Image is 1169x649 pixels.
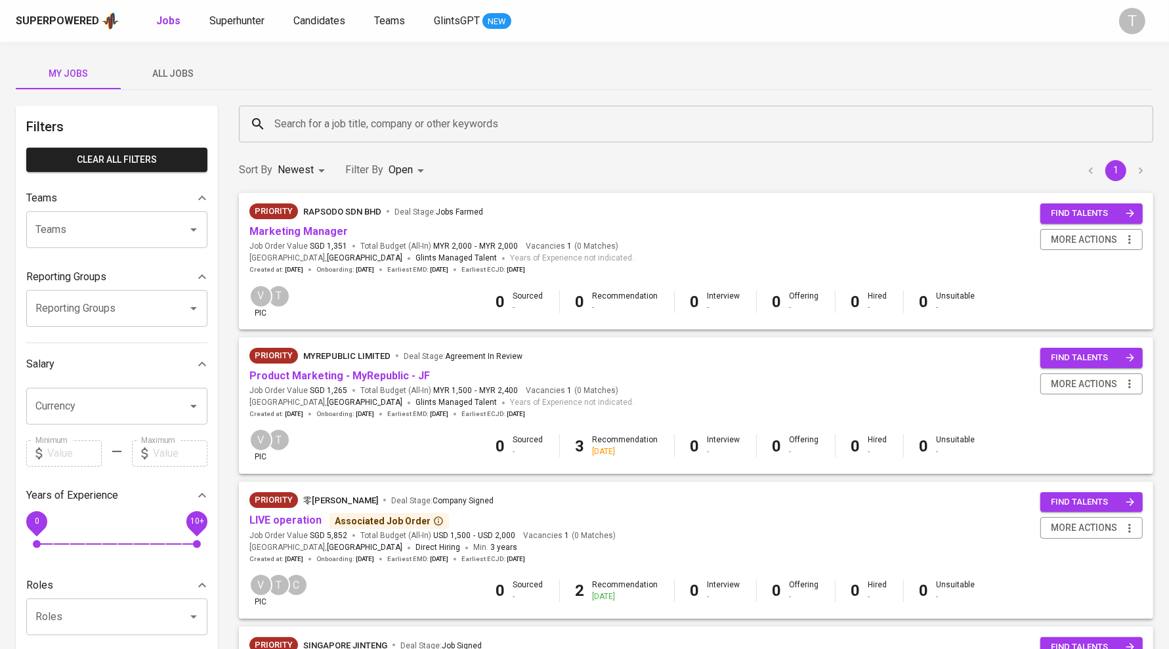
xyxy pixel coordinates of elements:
button: Open [184,608,203,626]
span: All Jobs [129,66,218,82]
span: Years of Experience not indicated. [510,396,634,409]
span: - [473,530,475,541]
span: Glints Managed Talent [415,253,497,262]
div: Sourced [513,291,543,313]
span: Agreement In Review [445,352,522,361]
div: Reporting Groups [26,264,207,290]
p: Salary [26,356,54,372]
a: Marketing Manager [249,225,348,238]
div: New Job received from Demand Team [249,348,298,364]
div: [DATE] [593,591,658,602]
span: [GEOGRAPHIC_DATA] [327,541,402,555]
span: Onboarding : [316,265,374,274]
div: - [937,591,975,602]
b: 0 [773,293,782,311]
div: T [267,429,290,451]
div: - [790,302,819,313]
div: Recommendation [593,291,658,313]
div: pic [249,285,272,319]
div: Teams [26,185,207,211]
span: [DATE] [430,409,448,419]
span: 0 [34,516,39,526]
div: New Job received from Demand Team [249,203,298,219]
span: Created at : [249,409,303,419]
button: find talents [1040,348,1143,368]
div: - [790,591,819,602]
span: Earliest ECJD : [461,555,525,564]
span: Years of Experience not indicated. [510,252,634,265]
span: find talents [1051,206,1135,221]
div: Years of Experience [26,482,207,509]
span: Vacancies ( 0 Matches ) [526,241,618,252]
b: 0 [691,437,700,455]
span: Job Order Value [249,241,347,252]
a: Teams [374,13,408,30]
span: Earliest EMD : [387,555,448,564]
div: C [285,574,308,597]
div: - [868,302,887,313]
div: V [249,574,272,597]
span: Glints Managed Talent [415,398,497,407]
div: Roles [26,572,207,598]
span: [DATE] [356,265,374,274]
span: Candidates [293,14,345,27]
span: Direct Hiring [415,543,460,552]
div: Open [389,158,429,182]
div: - [937,302,975,313]
span: more actions [1051,520,1117,536]
p: Teams [26,190,57,206]
p: Roles [26,577,53,593]
div: Offering [790,579,819,602]
span: [DATE] [285,265,303,274]
a: Candidates [293,13,348,30]
span: Total Budget (All-In) [360,241,518,252]
span: SGD 5,852 [310,530,347,541]
div: Unsuitable [937,291,975,313]
span: SGD 1,351 [310,241,347,252]
span: Job Order Value [249,530,347,541]
button: Open [184,220,203,239]
button: more actions [1040,373,1143,395]
span: Created at : [249,555,303,564]
span: - [475,385,477,396]
div: Interview [708,434,740,457]
b: 0 [773,437,782,455]
div: V [249,429,272,451]
div: Salary [26,351,207,377]
b: 3 [576,437,585,455]
b: 2 [576,581,585,600]
span: 零[PERSON_NAME] [303,495,378,505]
span: [GEOGRAPHIC_DATA] , [249,541,402,555]
input: Value [47,440,102,467]
a: Superpoweredapp logo [16,11,119,31]
div: V [249,285,272,308]
span: MYR 2,000 [433,241,472,252]
span: Jobs Farmed [436,207,483,217]
div: - [513,591,543,602]
span: Priority [249,493,298,507]
span: Deal Stage : [391,496,494,505]
span: [GEOGRAPHIC_DATA] , [249,396,402,409]
span: Company Signed [433,496,494,505]
span: find talents [1051,495,1135,510]
span: Job Order Value [249,385,347,396]
div: - [513,302,543,313]
button: find talents [1040,203,1143,224]
span: [GEOGRAPHIC_DATA] , [249,252,402,265]
b: 0 [496,581,505,600]
span: 1 [565,385,572,396]
button: find talents [1040,492,1143,513]
div: - [593,302,658,313]
button: page 1 [1105,160,1126,181]
div: [DATE] [593,446,658,457]
div: Superpowered [16,14,99,29]
span: Superhunter [209,14,265,27]
div: - [708,302,740,313]
div: Interview [708,291,740,313]
span: Deal Stage : [404,352,522,361]
span: Deal Stage : [394,207,483,217]
span: [DATE] [356,555,374,564]
span: 1 [563,530,569,541]
span: [DATE] [507,555,525,564]
div: - [868,591,887,602]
